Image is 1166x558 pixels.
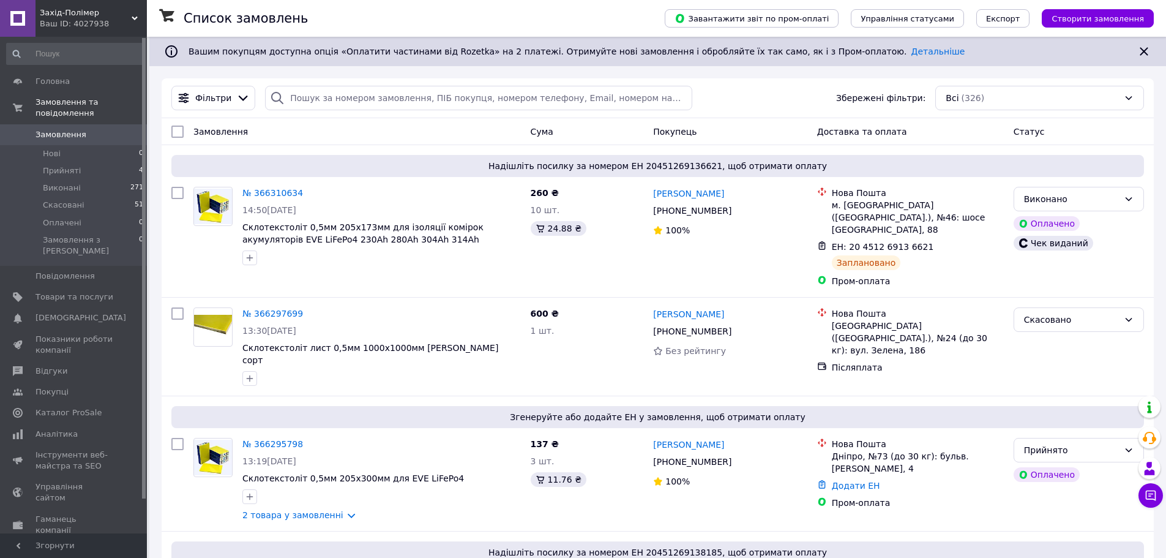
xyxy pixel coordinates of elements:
[242,456,296,466] span: 13:19[DATE]
[36,271,95,282] span: Повідомлення
[36,407,102,418] span: Каталог ProSale
[1052,14,1144,23] span: Створити замовлення
[832,450,1004,475] div: Дніпро, №73 (до 30 кг): бульв. [PERSON_NAME], 4
[832,307,1004,320] div: Нова Пошта
[176,411,1139,423] span: Згенеруйте або додайте ЕН у замовлення, щоб отримати оплату
[43,200,84,211] span: Скасовані
[40,18,147,29] div: Ваш ID: 4027938
[832,199,1004,236] div: м. [GEOGRAPHIC_DATA] ([GEOGRAPHIC_DATA].), №46: шосе [GEOGRAPHIC_DATA], 88
[665,346,726,356] span: Без рейтингу
[911,47,965,56] a: Детальніше
[986,14,1020,23] span: Експорт
[531,326,555,336] span: 1 шт.
[836,92,925,104] span: Збережені фільтри:
[651,202,734,219] div: [PHONE_NUMBER]
[139,217,143,228] span: 0
[851,9,964,28] button: Управління статусами
[36,129,86,140] span: Замовлення
[653,187,724,200] a: [PERSON_NAME]
[43,165,81,176] span: Прийняті
[653,127,697,137] span: Покупець
[976,9,1030,28] button: Експорт
[832,361,1004,374] div: Післяплата
[242,510,343,520] a: 2 товара у замовленні
[36,334,113,356] span: Показники роботи компанії
[195,92,231,104] span: Фільтри
[193,127,248,137] span: Замовлення
[1030,13,1154,23] a: Створити замовлення
[1042,9,1154,28] button: Створити замовлення
[36,514,113,536] span: Гаманець компанії
[861,14,954,23] span: Управління статусами
[665,225,690,235] span: 100%
[1014,216,1080,231] div: Оплачено
[184,11,308,26] h1: Список замовлень
[665,477,690,486] span: 100%
[135,200,143,211] span: 51
[832,438,1004,450] div: Нова Пошта
[36,76,70,87] span: Головна
[40,7,132,18] span: Захід-Полімер
[242,439,303,449] a: № 366295798
[242,343,498,365] a: Склотекстоліт лист 0,5мм 1000х1000мм [PERSON_NAME] сорт
[1014,236,1093,251] div: Чек виданий
[36,97,147,119] span: Замовлення та повідомлення
[832,275,1004,287] div: Пром-оплата
[531,127,553,137] span: Cума
[962,93,985,103] span: (326)
[193,187,233,226] a: Фото товару
[817,127,907,137] span: Доставка та оплата
[1014,467,1080,482] div: Оплачено
[194,315,232,340] img: Фото товару
[1024,443,1119,457] div: Прийнято
[139,165,143,176] span: 4
[242,473,464,483] a: Склотекстоліт 0,5мм 205х300мм для EVE LiFePo4
[665,9,839,28] button: Завантажити звіт по пром-оплаті
[194,440,232,475] img: Фото товару
[531,472,586,487] div: 11.76 ₴
[36,429,78,440] span: Аналітика
[193,307,233,347] a: Фото товару
[651,323,734,340] div: [PHONE_NUMBER]
[36,386,69,398] span: Покупці
[36,292,113,303] span: Товари та послуги
[265,86,692,110] input: Пошук за номером замовлення, ПІБ покупця, номером телефону, Email, номером накладної
[36,312,126,323] span: [DEMOGRAPHIC_DATA]
[242,222,484,244] a: Склотекстоліт 0,5мм 205х173мм для ізоляції комірок акумуляторів EVE LiFePo4 230Ah 280Ah 304Ah 314Ah
[176,160,1139,172] span: Надішліть посилку за номером ЕН 20451269136621, щоб отримати оплату
[139,148,143,159] span: 0
[6,43,144,65] input: Пошук
[531,439,559,449] span: 137 ₴
[1014,127,1045,137] span: Статус
[651,453,734,470] div: [PHONE_NUMBER]
[531,309,559,319] span: 600 ₴
[43,217,81,228] span: Оплачені
[242,326,296,336] span: 13:30[DATE]
[193,438,233,477] a: Фото товару
[242,205,296,215] span: 14:50[DATE]
[43,148,61,159] span: Нові
[36,481,113,503] span: Управління сайтом
[43,235,139,257] span: Замовлення з [PERSON_NAME]
[832,187,1004,199] div: Нова Пошта
[130,183,143,194] span: 271
[1138,483,1163,508] button: Чат з покупцем
[832,242,934,252] span: ЕН: 20 4512 6913 6621
[946,92,959,104] span: Всі
[832,481,880,491] a: Додати ЕН
[653,308,724,320] a: [PERSON_NAME]
[531,221,586,236] div: 24.88 ₴
[653,439,724,451] a: [PERSON_NAME]
[1024,313,1119,326] div: Скасовано
[194,189,232,224] img: Фото товару
[832,320,1004,356] div: [GEOGRAPHIC_DATA] ([GEOGRAPHIC_DATA].), №24 (до 30 кг): вул. Зелена, 186
[189,47,965,56] span: Вашим покупцям доступна опція «Оплатити частинами від Rozetka» на 2 платежі. Отримуйте нові замов...
[531,456,555,466] span: 3 шт.
[139,235,143,257] span: 0
[675,13,829,24] span: Завантажити звіт по пром-оплаті
[832,497,1004,509] div: Пром-оплата
[36,450,113,472] span: Інструменти веб-майстра та SEO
